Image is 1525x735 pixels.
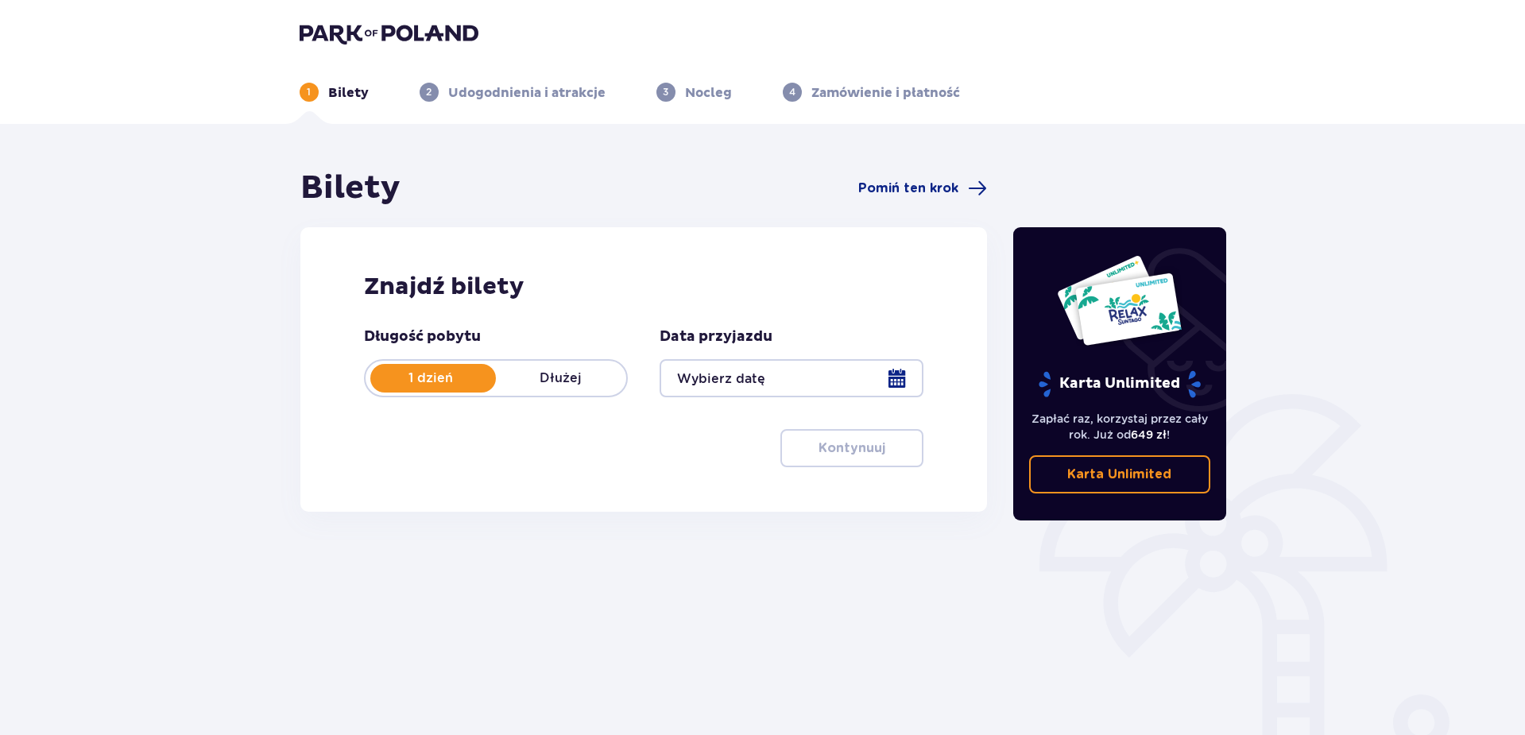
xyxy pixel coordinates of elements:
p: 3 [663,85,668,99]
p: 1 [307,85,311,99]
a: Karta Unlimited [1029,455,1210,493]
div: 2Udogodnienia i atrakcje [420,83,606,102]
p: Data przyjazdu [660,327,772,346]
p: Dłużej [496,369,626,387]
p: Nocleg [685,84,732,102]
h2: Znajdź bilety [364,272,924,302]
p: Zamówienie i płatność [811,84,960,102]
p: 1 dzień [366,369,496,387]
h1: Bilety [300,168,401,208]
a: Pomiń ten krok [858,179,987,198]
img: Dwie karty całoroczne do Suntago z napisem 'UNLIMITED RELAX', na białym tle z tropikalnymi liśćmi... [1056,254,1182,346]
p: Zapłać raz, korzystaj przez cały rok. Już od ! [1029,411,1210,443]
p: Długość pobytu [364,327,481,346]
p: 2 [426,85,432,99]
span: 649 zł [1131,428,1167,441]
p: Karta Unlimited [1037,370,1202,398]
p: Bilety [328,84,369,102]
img: Park of Poland logo [300,22,478,44]
p: Karta Unlimited [1067,466,1171,483]
div: 1Bilety [300,83,369,102]
span: Pomiń ten krok [858,180,958,197]
p: 4 [789,85,795,99]
button: Kontynuuj [780,429,923,467]
div: 3Nocleg [656,83,732,102]
p: Udogodnienia i atrakcje [448,84,606,102]
p: Kontynuuj [819,439,885,457]
div: 4Zamówienie i płatność [783,83,960,102]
